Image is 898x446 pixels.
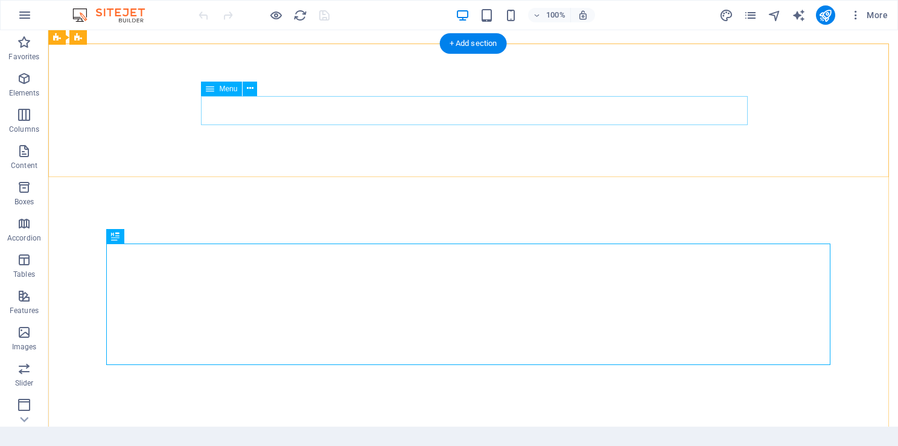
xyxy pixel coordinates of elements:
[15,378,34,388] p: Slider
[219,85,237,92] span: Menu
[7,233,41,243] p: Accordion
[578,10,588,21] i: On resize automatically adjust zoom level to fit chosen device.
[9,88,40,98] p: Elements
[719,8,733,22] i: Design (Ctrl+Alt+Y)
[528,8,571,22] button: 100%
[11,161,37,170] p: Content
[768,8,782,22] i: Navigator
[12,342,37,352] p: Images
[440,33,507,54] div: + Add section
[546,8,565,22] h6: 100%
[14,197,34,207] p: Boxes
[792,8,806,22] i: AI Writer
[69,8,160,22] img: Editor Logo
[816,5,835,25] button: publish
[10,306,39,315] p: Features
[792,8,806,22] button: text_generator
[818,8,832,22] i: Publish
[293,8,307,22] button: reload
[850,9,888,21] span: More
[719,8,734,22] button: design
[744,8,758,22] button: pages
[768,8,782,22] button: navigator
[845,5,893,25] button: More
[13,270,35,279] p: Tables
[744,8,757,22] i: Pages (Ctrl+Alt+S)
[293,8,307,22] i: Reload page
[9,124,39,134] p: Columns
[8,52,39,62] p: Favorites
[269,8,283,22] button: Click here to leave preview mode and continue editing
